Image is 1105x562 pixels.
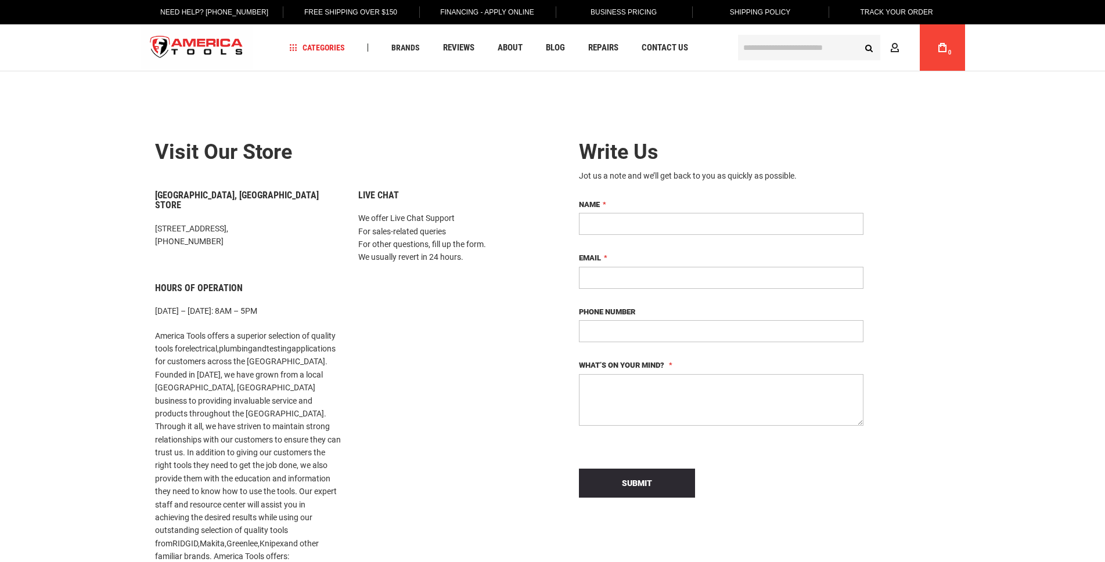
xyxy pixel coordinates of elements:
[172,539,198,548] a: RIDGID
[386,40,425,56] a: Brands
[155,222,341,248] p: [STREET_ADDRESS], [PHONE_NUMBER]
[358,212,544,264] p: We offer Live Chat Support For sales-related queries For other questions, fill up the form. We us...
[636,40,693,56] a: Contact Us
[931,24,953,71] a: 0
[579,200,600,209] span: Name
[358,190,544,201] h6: Live Chat
[579,170,863,182] div: Jot us a note and we’ll get back to you as quickly as possible.
[498,43,523,52] span: About
[155,190,341,211] h6: [GEOGRAPHIC_DATA], [GEOGRAPHIC_DATA] Store
[226,539,258,548] a: Greenlee
[185,344,217,353] a: electrical
[443,43,474,52] span: Reviews
[579,253,601,262] span: Email
[438,40,480,56] a: Reviews
[260,539,284,548] a: Knipex
[492,40,528,56] a: About
[289,43,345,52] span: Categories
[579,469,695,498] button: Submit
[583,40,624,56] a: Repairs
[284,40,350,56] a: Categories
[730,8,791,16] span: Shipping Policy
[155,141,544,164] h2: Visit our store
[546,43,565,52] span: Blog
[588,43,618,52] span: Repairs
[579,307,635,316] span: Phone Number
[267,344,291,353] a: testing
[622,478,652,488] span: Submit
[141,26,253,70] img: America Tools
[155,304,341,317] p: [DATE] – [DATE]: 8AM – 5PM
[155,283,341,293] h6: Hours of Operation
[579,361,664,369] span: What’s on your mind?
[948,49,952,56] span: 0
[541,40,570,56] a: Blog
[200,539,225,548] a: Makita
[579,140,658,164] span: Write Us
[391,43,420,52] span: Brands
[642,43,688,52] span: Contact Us
[858,37,880,59] button: Search
[141,26,253,70] a: store logo
[219,344,253,353] a: plumbing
